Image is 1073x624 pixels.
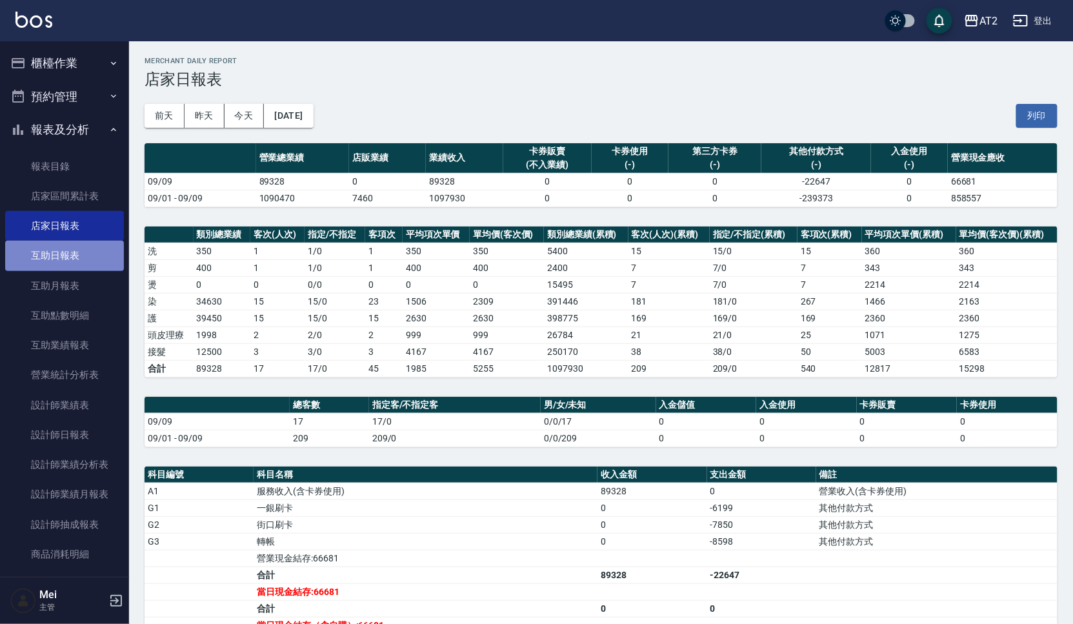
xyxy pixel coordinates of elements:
[365,259,403,276] td: 1
[39,601,105,613] p: 主管
[145,173,256,190] td: 09/09
[426,143,503,174] th: 業績收入
[365,327,403,343] td: 2
[710,310,797,327] td: 169 / 0
[470,293,544,310] td: 2309
[628,243,710,259] td: 15
[145,430,290,447] td: 09/01 - 09/09
[369,397,541,414] th: 指定客/不指定客
[254,550,597,567] td: 營業現金結存:66681
[710,276,797,293] td: 7 / 0
[597,533,707,550] td: 0
[365,276,403,293] td: 0
[668,190,761,206] td: 0
[5,510,124,539] a: 設計師抽成報表
[250,226,305,243] th: 客次(人次)
[194,259,251,276] td: 400
[470,360,544,377] td: 5255
[597,516,707,533] td: 0
[797,360,862,377] td: 540
[862,276,956,293] td: 2214
[710,327,797,343] td: 21 / 0
[349,173,426,190] td: 0
[145,343,194,360] td: 接髮
[668,173,761,190] td: 0
[871,173,948,190] td: 0
[365,293,403,310] td: 23
[15,12,52,28] img: Logo
[365,310,403,327] td: 15
[597,567,707,583] td: 89328
[145,327,194,343] td: 頭皮理療
[710,293,797,310] td: 181 / 0
[710,343,797,360] td: 38 / 0
[707,483,816,499] td: 0
[194,327,251,343] td: 1998
[544,310,628,327] td: 398775
[756,413,857,430] td: 0
[710,226,797,243] th: 指定/不指定(累積)
[816,499,1058,516] td: 其他付款方式
[194,310,251,327] td: 39450
[5,152,124,181] a: 報表目錄
[305,343,365,360] td: 3 / 0
[145,104,185,128] button: 前天
[403,293,470,310] td: 1506
[707,516,816,533] td: -7850
[403,226,470,243] th: 平均項次單價
[656,430,757,447] td: 0
[403,327,470,343] td: 999
[541,413,656,430] td: 0/0/17
[254,533,597,550] td: 轉帳
[503,173,592,190] td: 0
[5,211,124,241] a: 店家日報表
[797,310,862,327] td: 169
[225,104,265,128] button: 今天
[628,293,710,310] td: 181
[956,276,1058,293] td: 2214
[948,190,1058,206] td: 858557
[710,243,797,259] td: 15 / 0
[403,259,470,276] td: 400
[628,276,710,293] td: 7
[1016,104,1058,128] button: 列印
[254,567,597,583] td: 合計
[264,104,313,128] button: [DATE]
[503,190,592,206] td: 0
[403,310,470,327] td: 2630
[305,276,365,293] td: 0 / 0
[1008,9,1058,33] button: 登出
[857,430,958,447] td: 0
[470,259,544,276] td: 400
[797,259,862,276] td: 7
[948,143,1058,174] th: 營業現金應收
[957,430,1058,447] td: 0
[761,173,871,190] td: -22647
[5,80,124,114] button: 預約管理
[145,243,194,259] td: 洗
[470,343,544,360] td: 4167
[871,190,948,206] td: 0
[5,569,124,599] a: 單一服務項目查詢
[254,600,597,617] td: 合計
[544,327,628,343] td: 26784
[470,310,544,327] td: 2630
[250,276,305,293] td: 0
[672,145,758,158] div: 第三方卡券
[707,467,816,483] th: 支出金額
[403,276,470,293] td: 0
[597,499,707,516] td: 0
[145,483,254,499] td: A1
[862,327,956,343] td: 1071
[544,293,628,310] td: 391446
[5,539,124,569] a: 商品消耗明細
[305,226,365,243] th: 指定/不指定
[5,479,124,509] a: 設計師業績月報表
[194,243,251,259] td: 350
[874,145,945,158] div: 入金使用
[145,70,1058,88] h3: 店家日報表
[256,173,349,190] td: 89328
[470,243,544,259] td: 350
[765,158,868,172] div: (-)
[250,259,305,276] td: 1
